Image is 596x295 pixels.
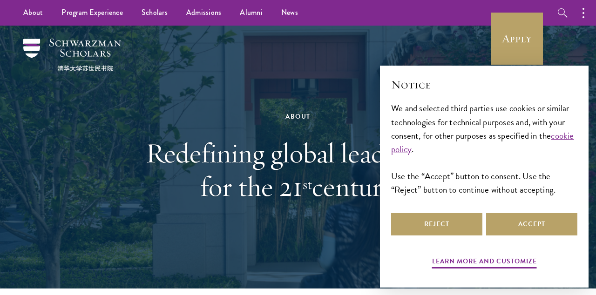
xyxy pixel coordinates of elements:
[391,213,482,235] button: Reject
[391,101,577,196] div: We and selected third parties use cookies or similar technologies for technical purposes and, wit...
[23,39,121,71] img: Schwarzman Scholars
[137,136,459,203] h1: Redefining global leadership for the 21 century.
[432,255,537,270] button: Learn more and customize
[486,213,577,235] button: Accept
[491,13,543,65] a: Apply
[391,129,574,156] a: cookie policy
[137,111,459,122] div: About
[391,77,577,93] h2: Notice
[303,175,312,193] sup: st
